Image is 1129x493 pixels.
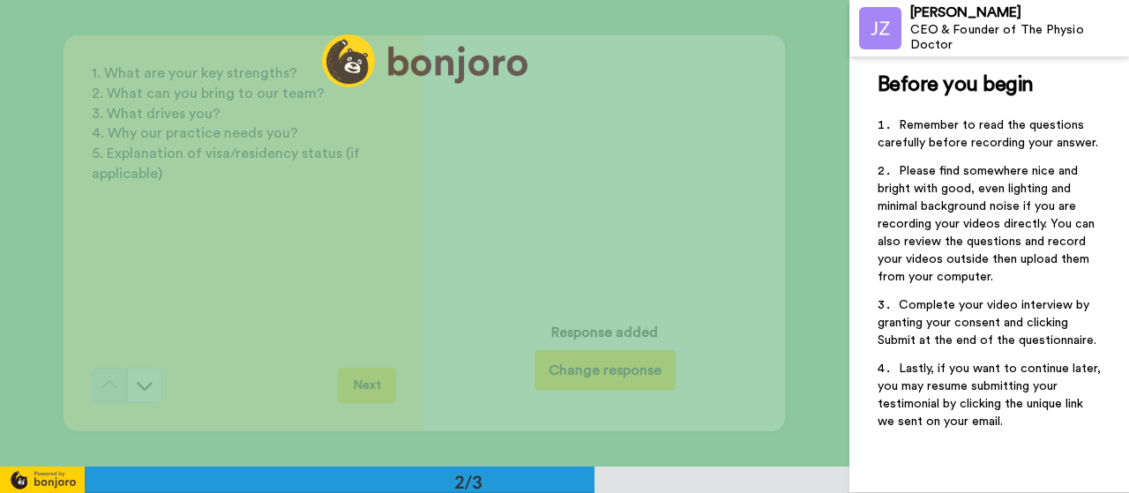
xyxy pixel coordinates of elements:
span: Please find somewhere nice and bright with good, even lighting and minimal background noise if yo... [878,165,1098,283]
span: Complete your video interview by granting your consent and clicking Submit at the end of the ques... [878,299,1096,347]
span: Before you begin [878,74,1034,95]
img: Mute/Unmute [695,264,713,281]
span: 0:00 [494,261,525,282]
span: Remember to read the questions carefully before recording your answer. [878,119,1098,149]
span: Lastly, if you want to continue later, you may resume submitting your testimonial by clicking the... [878,362,1104,428]
div: CEO & Founder of The Physio Doctor [910,23,1128,53]
span: / [528,261,535,282]
span: 2:29 [538,261,569,282]
div: [PERSON_NAME] [910,4,1128,21]
img: Profile Image [859,7,901,49]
